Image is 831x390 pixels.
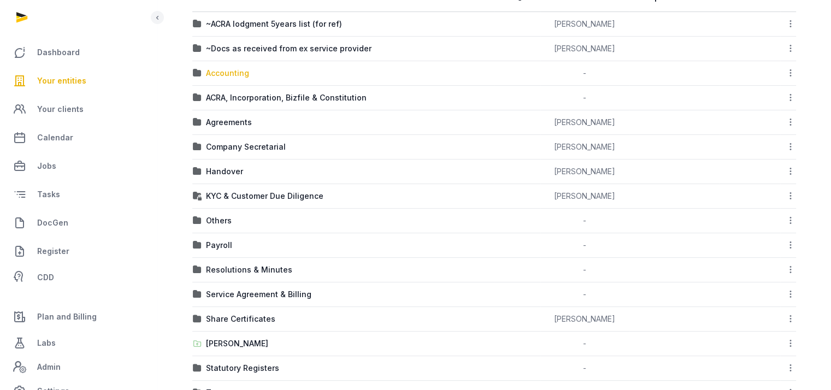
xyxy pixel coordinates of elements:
span: Register [37,245,69,258]
a: Admin [9,356,148,378]
td: [PERSON_NAME] [540,37,629,61]
a: Tasks [9,181,148,208]
img: folder.svg [193,290,202,299]
span: Calendar [37,131,73,144]
img: folder.svg [193,118,202,127]
td: [PERSON_NAME] [540,307,629,332]
img: folder.svg [193,315,202,323]
img: folder-upload.svg [193,339,202,348]
td: - [540,258,629,282]
td: - [540,282,629,307]
a: Jobs [9,153,148,179]
td: [PERSON_NAME] [540,135,629,159]
div: ACRA, Incorporation, Bizfile & Constitution [206,92,367,103]
div: Company Secretarial [206,141,286,152]
div: Payroll [206,240,232,251]
a: Your entities [9,68,148,94]
span: DocGen [37,216,68,229]
div: Resolutions & Minutes [206,264,292,275]
td: - [540,61,629,86]
a: DocGen [9,210,148,236]
td: [PERSON_NAME] [540,184,629,209]
span: Your entities [37,74,86,87]
div: [PERSON_NAME] [206,338,268,349]
span: Dashboard [37,46,80,59]
td: [PERSON_NAME] [540,110,629,135]
td: - [540,332,629,356]
img: folder.svg [193,216,202,225]
span: CDD [37,271,54,284]
img: folder.svg [193,69,202,78]
td: - [540,86,629,110]
span: Jobs [37,159,56,173]
span: Plan and Billing [37,310,97,323]
span: Your clients [37,103,84,116]
div: Accounting [206,68,249,79]
img: folder.svg [193,143,202,151]
img: folder.svg [193,265,202,274]
a: Plan and Billing [9,304,148,330]
img: folder.svg [193,93,202,102]
div: Service Agreement & Billing [206,289,311,300]
a: Register [9,238,148,264]
div: Share Certificates [206,314,275,324]
span: Admin [37,361,61,374]
td: [PERSON_NAME] [540,159,629,184]
td: - [540,233,629,258]
td: - [540,356,629,381]
div: ~Docs as received from ex service provider [206,43,372,54]
span: Labs [37,336,56,350]
div: ~ACRA lodgment 5years list (for ref) [206,19,342,29]
td: - [540,209,629,233]
a: Dashboard [9,39,148,66]
span: Tasks [37,188,60,201]
img: folder.svg [193,44,202,53]
div: Others [206,215,232,226]
img: folder.svg [193,20,202,28]
img: folder.svg [193,364,202,373]
td: [PERSON_NAME] [540,12,629,37]
a: CDD [9,267,148,288]
div: Statutory Registers [206,363,279,374]
img: folder.svg [193,241,202,250]
img: folder-locked-icon.svg [193,192,202,200]
a: Your clients [9,96,148,122]
a: Labs [9,330,148,356]
a: Calendar [9,125,148,151]
div: Handover [206,166,243,177]
div: Agreements [206,117,252,128]
div: KYC & Customer Due Diligence [206,191,323,202]
img: folder.svg [193,167,202,176]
